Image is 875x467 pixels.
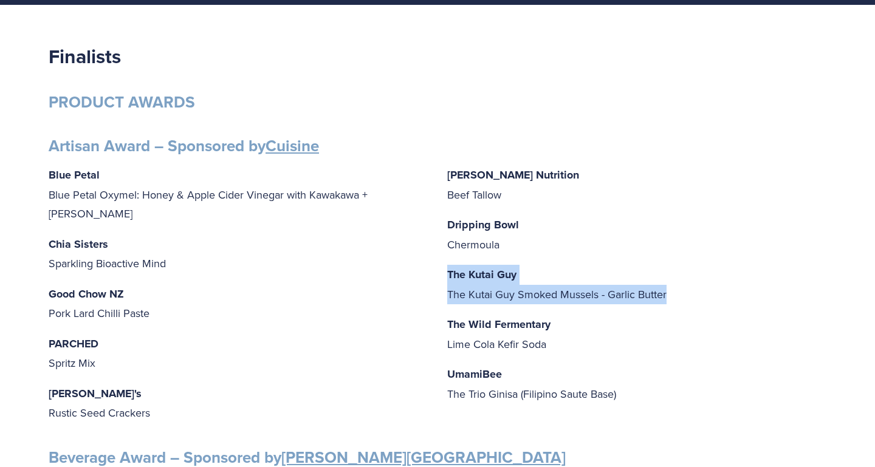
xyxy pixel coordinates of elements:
[447,215,826,254] p: Chermoula
[49,386,142,401] strong: [PERSON_NAME]'s
[49,284,428,323] p: Pork Lard Chilli Paste
[447,267,516,282] strong: The Kutai Guy
[49,236,108,252] strong: Chia Sisters
[447,217,519,233] strong: Dripping Bowl
[49,334,428,373] p: Spritz Mix
[49,384,428,423] p: Rustic Seed Crackers
[447,366,502,382] strong: UmamiBee
[49,286,124,302] strong: Good Chow NZ
[447,165,826,204] p: Beef Tallow
[49,336,98,352] strong: PARCHED
[49,134,319,157] strong: Artisan Award – Sponsored by
[447,364,826,403] p: The Trio Ginisa (Filipino Saute Base)
[49,167,100,183] strong: Blue Petal
[49,165,428,223] p: Blue Petal Oxymel: Honey & Apple Cider Vinegar with Kawakawa + [PERSON_NAME]
[447,315,826,353] p: Lime Cola Kefir Soda
[447,316,551,332] strong: The Wild Fermentary
[49,90,195,114] strong: PRODUCT AWARDS
[447,265,826,304] p: The Kutai Guy Smoked Mussels - Garlic Butter
[49,42,121,70] strong: Finalists
[49,234,428,273] p: Sparkling Bioactive Mind
[266,134,319,157] a: Cuisine
[447,167,579,183] strong: [PERSON_NAME] Nutrition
